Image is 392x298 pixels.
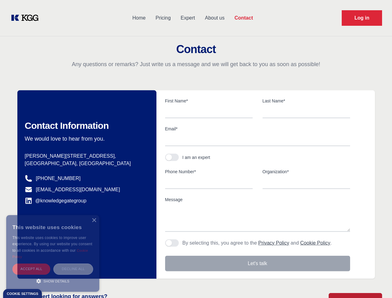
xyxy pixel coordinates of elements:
h2: Contact Information [25,120,146,131]
a: Request Demo [342,10,382,26]
a: Privacy Policy [258,240,289,246]
label: Message [165,196,350,203]
button: Let's talk [165,256,350,271]
div: I am an expert [182,154,210,160]
label: Phone Number* [165,169,253,175]
div: This website uses cookies [12,220,93,235]
label: Organization* [263,169,350,175]
div: Close [92,218,96,223]
p: Any questions or remarks? Just write us a message and we will get back to you as soon as possible! [7,61,385,68]
a: @knowledgegategroup [25,197,87,205]
a: About us [200,10,229,26]
p: By selecting this, you agree to the and . [182,239,332,247]
a: Pricing [151,10,176,26]
a: Home [127,10,151,26]
span: This website uses cookies to improve user experience. By using our website you consent to all coo... [12,236,92,253]
a: KOL Knowledge Platform: Talk to Key External Experts (KEE) [10,13,43,23]
a: Cookie Policy [300,240,330,246]
iframe: Chat Widget [361,268,392,298]
div: Decline all [53,264,93,274]
label: First Name* [165,98,253,104]
a: Contact [229,10,258,26]
a: [PHONE_NUMBER] [36,175,81,182]
a: Cookie Policy [12,249,88,259]
div: Accept all [12,264,50,274]
a: [EMAIL_ADDRESS][DOMAIN_NAME] [36,186,120,193]
p: [GEOGRAPHIC_DATA], [GEOGRAPHIC_DATA] [25,160,146,167]
div: Show details [12,278,93,284]
h2: Contact [7,43,385,56]
div: Cookie settings [7,292,38,296]
span: Show details [43,279,70,283]
a: Expert [176,10,200,26]
label: Last Name* [263,98,350,104]
p: We would love to hear from you. [25,135,146,142]
p: [PERSON_NAME][STREET_ADDRESS], [25,152,146,160]
label: Email* [165,126,350,132]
